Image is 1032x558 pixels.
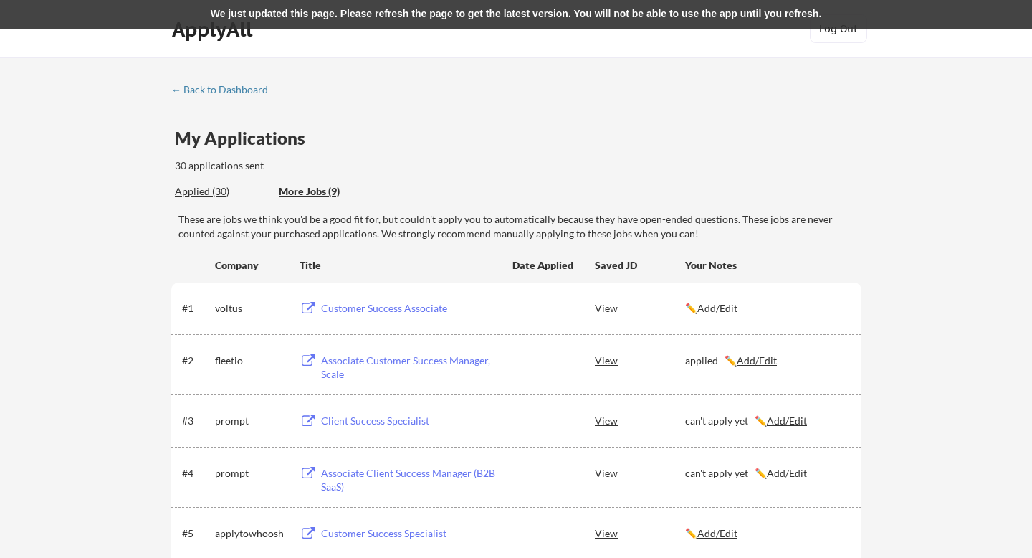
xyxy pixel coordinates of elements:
[300,258,499,273] div: Title
[685,258,849,273] div: Your Notes
[172,17,257,42] div: ApplyAll
[512,258,575,273] div: Date Applied
[182,354,210,368] div: #2
[810,14,867,43] button: Log Out
[171,85,279,95] div: ← Back to Dashboard
[215,301,287,316] div: voltus
[737,354,777,367] u: Add/Edit
[215,526,287,541] div: applytowhoosh
[175,184,268,199] div: Applied (30)
[215,258,287,273] div: Company
[175,159,452,173] div: 30 applications sent
[595,252,685,278] div: Saved JD
[595,460,685,486] div: View
[767,415,807,427] u: Add/Edit
[178,212,861,240] div: These are jobs we think you'd be a good fit for, but couldn't apply you to automatically because ...
[595,295,685,321] div: View
[279,184,384,199] div: These are job applications we think you'd be a good fit for, but couldn't apply you to automatica...
[321,414,499,428] div: Client Success Specialist
[595,347,685,373] div: View
[321,526,499,541] div: Customer Success Specialist
[321,301,499,316] div: Customer Success Associate
[685,526,849,541] div: ✏️
[321,466,499,494] div: Associate Client Success Manager (B2B SaaS)
[215,466,287,481] div: prompt
[182,301,210,316] div: #1
[215,354,287,368] div: fleetio
[279,184,384,199] div: More Jobs (9)
[595,407,685,433] div: View
[175,184,268,199] div: These are all the jobs you've been applied to so far.
[182,526,210,541] div: #5
[767,467,807,479] u: Add/Edit
[697,302,737,314] u: Add/Edit
[685,301,849,316] div: ✏️
[697,527,737,539] u: Add/Edit
[175,130,317,147] div: My Applications
[215,414,287,428] div: prompt
[321,354,499,382] div: Associate Customer Success Manager, Scale
[171,84,279,98] a: ← Back to Dashboard
[685,466,849,481] div: can't apply yet ✏️
[182,466,210,481] div: #4
[182,414,210,428] div: #3
[595,520,685,546] div: View
[685,354,849,368] div: applied ✏️
[685,414,849,428] div: can't apply yet ✏️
